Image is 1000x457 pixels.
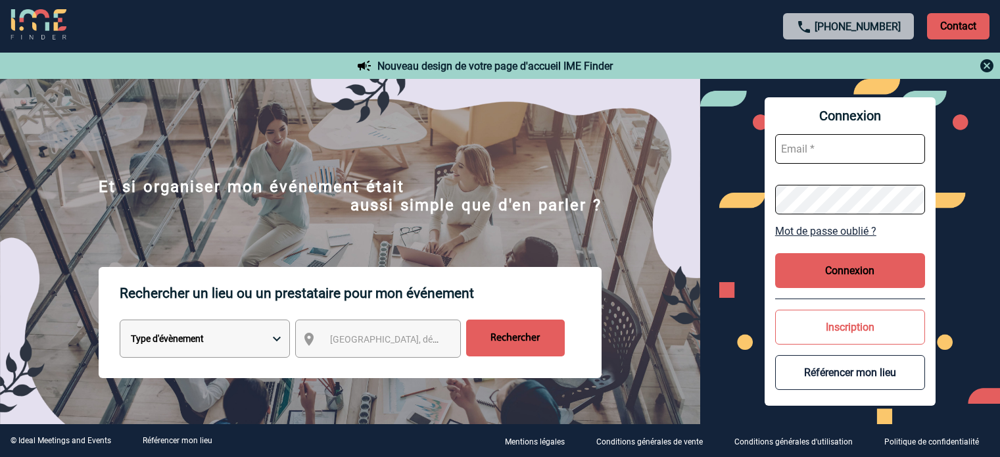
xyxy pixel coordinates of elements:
[775,355,925,390] button: Référencer mon lieu
[120,267,602,320] p: Rechercher un lieu ou un prestataire pour mon événement
[330,334,513,345] span: [GEOGRAPHIC_DATA], département, région...
[874,435,1000,447] a: Politique de confidentialité
[884,437,979,446] p: Politique de confidentialité
[734,437,853,446] p: Conditions générales d'utilisation
[143,436,212,445] a: Référencer mon lieu
[586,435,724,447] a: Conditions générales de vente
[466,320,565,356] input: Rechercher
[596,437,703,446] p: Conditions générales de vente
[775,310,925,345] button: Inscription
[505,437,565,446] p: Mentions légales
[494,435,586,447] a: Mentions légales
[775,108,925,124] span: Connexion
[815,20,901,33] a: [PHONE_NUMBER]
[775,225,925,237] a: Mot de passe oublié ?
[775,253,925,288] button: Connexion
[927,13,989,39] p: Contact
[775,134,925,164] input: Email *
[724,435,874,447] a: Conditions générales d'utilisation
[796,19,812,35] img: call-24-px.png
[11,436,111,445] div: © Ideal Meetings and Events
